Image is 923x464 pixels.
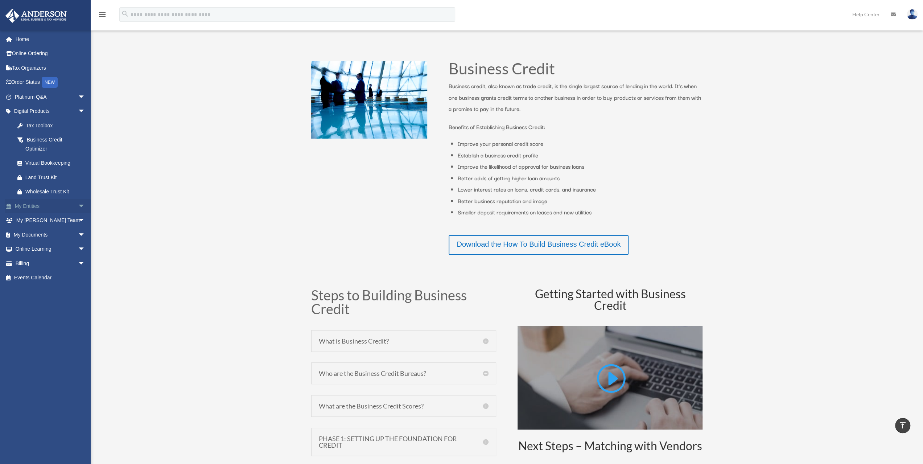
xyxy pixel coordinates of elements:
[25,187,87,196] div: Wholesale Trust Kit
[458,161,702,172] li: Improve the likelihood of approval for business loans
[895,418,910,433] a: vertical_align_top
[5,104,96,119] a: Digital Productsarrow_drop_down
[449,61,702,80] h1: Business Credit
[121,10,129,18] i: search
[458,149,702,161] li: Establish a business credit profile
[458,195,702,207] li: Better business reputation and image
[319,435,489,448] h5: PHASE 1: SETTING UP THE FOUNDATION FOR CREDIT
[5,199,96,213] a: My Entitiesarrow_drop_down
[98,10,107,19] i: menu
[5,271,96,285] a: Events Calendar
[319,370,489,377] h5: Who are the Business Credit Bureaus?
[25,135,83,153] div: Business Credit Optimizer
[518,439,702,453] span: Next Steps – Matching with Vendors
[449,235,629,255] a: Download the How To Build Business Credit eBook
[458,184,702,195] li: Lower interest rates on loans, credit cards, and insurance
[5,90,96,104] a: Platinum Q&Aarrow_drop_down
[5,46,96,61] a: Online Ordering
[10,118,96,133] a: Tax Toolbox
[10,170,96,185] a: Land Trust Kit
[78,256,92,271] span: arrow_drop_down
[10,185,96,199] a: Wholesale Trust Kit
[3,9,69,23] img: Anderson Advisors Platinum Portal
[25,159,87,168] div: Virtual Bookkeeping
[78,227,92,242] span: arrow_drop_down
[311,288,496,319] h1: Steps to Building Business Credit
[10,156,96,171] a: Virtual Bookkeeping
[311,61,427,139] img: business people talking in office
[5,32,96,46] a: Home
[78,213,92,228] span: arrow_drop_down
[5,61,96,75] a: Tax Organizers
[98,13,107,19] a: menu
[42,77,58,88] div: NEW
[449,121,702,133] p: Benefits of Establishing Business Credit:
[25,121,87,130] div: Tax Toolbox
[319,338,489,344] h5: What is Business Credit?
[458,138,702,149] li: Improve your personal credit score
[10,133,92,156] a: Business Credit Optimizer
[319,403,489,409] h5: What are the Business Credit Scores?
[78,90,92,104] span: arrow_drop_down
[5,242,96,256] a: Online Learningarrow_drop_down
[898,421,907,430] i: vertical_align_top
[5,213,96,228] a: My [PERSON_NAME] Teamarrow_drop_down
[458,172,702,184] li: Better odds of getting higher loan amounts
[458,206,702,218] li: Smaller deposit requirements on leases and new utilities
[535,287,685,312] span: Getting Started with Business Credit
[25,173,87,182] div: Land Trust Kit
[78,242,92,257] span: arrow_drop_down
[449,80,702,121] p: Business credit, also known as trade credit, is the single largest source of lending in the world...
[78,104,92,119] span: arrow_drop_down
[5,227,96,242] a: My Documentsarrow_drop_down
[78,199,92,214] span: arrow_drop_down
[5,75,96,90] a: Order StatusNEW
[5,256,96,271] a: Billingarrow_drop_down
[907,9,918,20] img: User Pic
